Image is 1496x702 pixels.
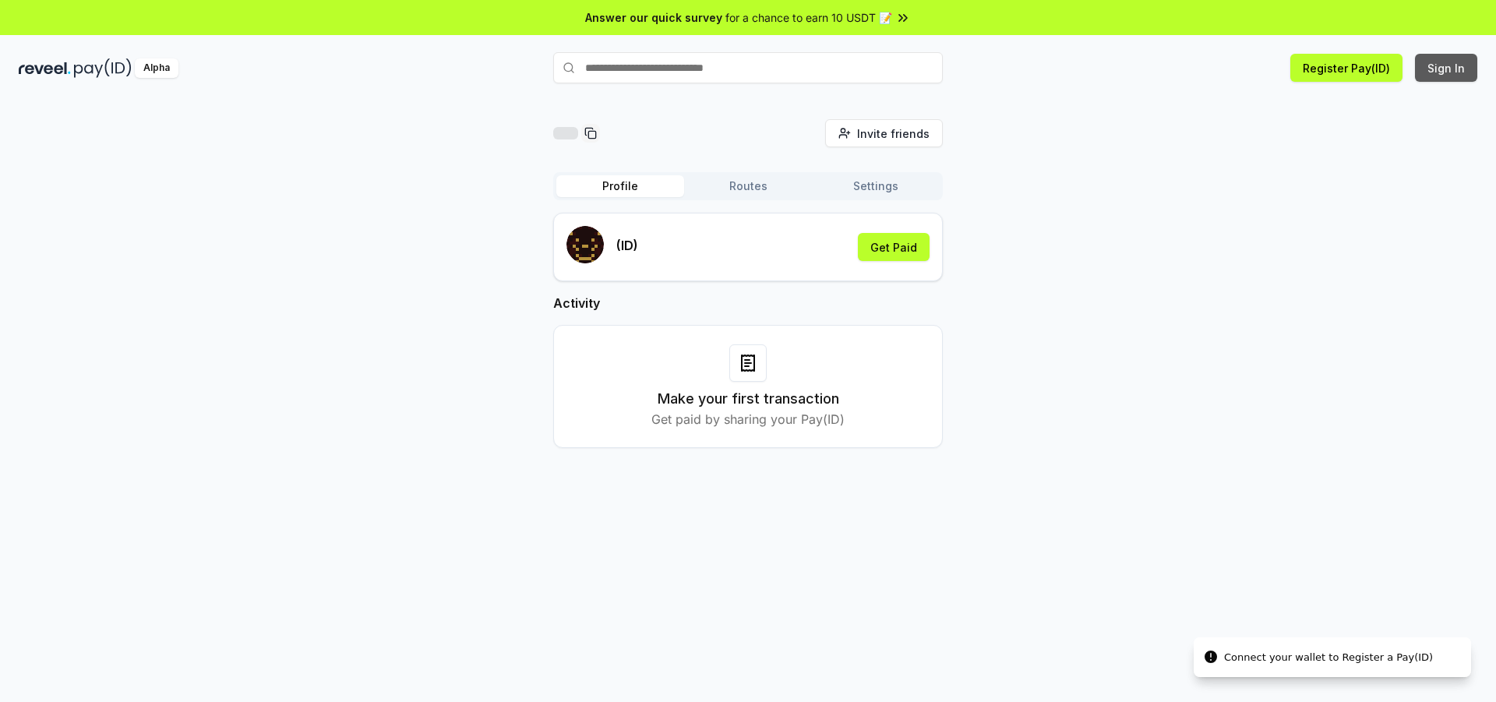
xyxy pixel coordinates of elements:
span: Invite friends [857,125,930,142]
button: Sign In [1415,54,1477,82]
h3: Make your first transaction [658,388,839,410]
button: Get Paid [858,233,930,261]
p: (ID) [616,236,638,255]
img: pay_id [74,58,132,78]
button: Settings [812,175,940,197]
button: Profile [556,175,684,197]
button: Routes [684,175,812,197]
span: for a chance to earn 10 USDT 📝 [725,9,892,26]
p: Get paid by sharing your Pay(ID) [651,410,845,429]
div: Alpha [135,58,178,78]
span: Answer our quick survey [585,9,722,26]
h2: Activity [553,294,943,312]
button: Invite friends [825,119,943,147]
div: Connect your wallet to Register a Pay(ID) [1224,650,1433,665]
img: reveel_dark [19,58,71,78]
button: Register Pay(ID) [1290,54,1402,82]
